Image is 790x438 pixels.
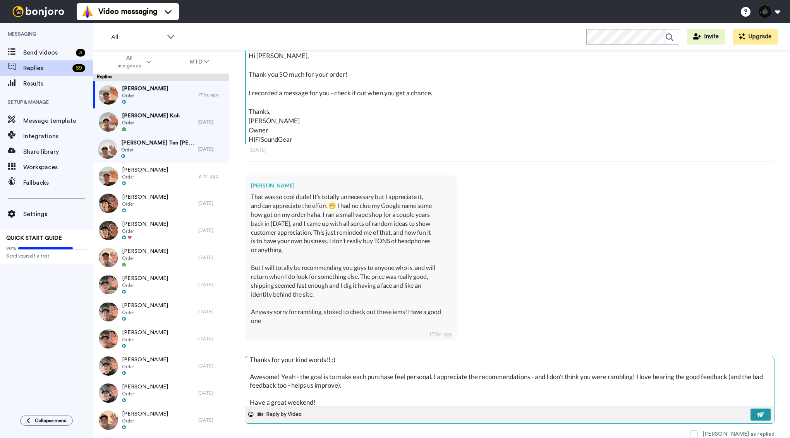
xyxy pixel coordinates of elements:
div: [DATE] [198,200,225,206]
div: 17 hr. ago [429,330,452,338]
span: [PERSON_NAME] Ten [PERSON_NAME] [121,139,194,147]
span: Order [122,255,168,261]
div: [DATE] [198,227,225,234]
a: [PERSON_NAME]Order[DATE] [93,217,229,244]
a: [PERSON_NAME]Order[DATE] [93,407,229,434]
a: [PERSON_NAME]Order21 hr. ago [93,163,229,190]
div: [DATE] [198,119,225,125]
span: [PERSON_NAME] [122,85,168,93]
div: 3 [76,49,85,57]
span: Share library [23,147,93,156]
span: All assignees [113,54,145,70]
span: Workspaces [23,163,93,172]
span: Order [122,201,168,207]
div: [PERSON_NAME] [251,182,450,189]
div: That was so cool dude! It’s totally unnecessary but I appreciate it, and can appreciate the effor... [251,192,450,334]
a: [PERSON_NAME]Order[DATE] [93,325,229,352]
span: QUICK START GUIDE [6,235,62,241]
a: [PERSON_NAME]Order[DATE] [93,244,229,271]
img: 699449e3-bb3a-467c-bdf7-049cba583549-thumb.jpg [99,383,118,403]
img: 045557f2-a6ee-427a-b252-e6a4ee5e83f7-thumb.jpg [99,329,118,349]
button: Collapse menu [20,416,73,426]
span: [PERSON_NAME] [122,193,168,201]
span: [PERSON_NAME] Koh [122,112,180,120]
span: Order [122,364,168,370]
span: Send videos [23,48,73,57]
span: Order [122,282,168,289]
span: [PERSON_NAME] [122,247,168,255]
span: Order [121,147,194,153]
button: All assignees [94,51,170,73]
img: bj-logo-header-white.svg [9,6,67,17]
span: Order [122,309,168,316]
span: Integrations [23,132,93,141]
div: 17 hr. ago [198,92,225,98]
div: [DATE] [198,417,225,423]
div: [DATE] [198,254,225,261]
span: Order [122,93,168,99]
a: [PERSON_NAME]Order[DATE] [93,190,229,217]
button: MTD [170,55,228,69]
img: 51f8a0ce-1114-4d81-bdcb-5214487e0620-thumb.jpg [99,194,118,213]
span: [PERSON_NAME] [122,410,168,418]
span: Collapse menu [35,417,67,424]
img: 31c3795a-7b6e-48de-86e0-4a352ca1e1ff-thumb.jpg [99,221,118,240]
a: [PERSON_NAME] Ten [PERSON_NAME]Order[DATE] [93,136,229,163]
span: Order [122,337,168,343]
button: Invite [687,29,725,45]
span: Message template [23,116,93,125]
span: [PERSON_NAME] [122,220,168,228]
a: [PERSON_NAME]Order[DATE] [93,271,229,298]
img: 2928f92d-d74f-4415-a4a2-640ce8c41eab-thumb.jpg [99,302,118,321]
div: [DATE] [198,363,225,369]
img: 5dde7cf6-7749-4ce7-96a9-4399980536b5-thumb.jpg [99,167,118,186]
div: [DATE] [198,390,225,396]
span: Send yourself a test [6,253,87,259]
span: Order [122,120,180,126]
span: [PERSON_NAME] [122,356,168,364]
div: [DATE] [249,146,770,154]
span: Order [122,174,168,180]
div: [PERSON_NAME] as replied [702,430,775,438]
div: [DATE] [198,282,225,288]
span: Results [23,79,93,88]
div: 21 hr. ago [198,173,225,179]
div: [DATE] [198,309,225,315]
img: send-white.svg [757,411,765,417]
img: ab514738-f614-436c-ac9a-0c287d9b9510-thumb.jpg [99,356,118,376]
img: be5a1386-e2b9-4e16-a0e6-ce3a952d6068-thumb.jpg [98,139,117,159]
span: Video messaging [98,6,157,17]
span: Order [122,228,168,234]
img: 4319020e-60e7-4c7b-918c-4ee3188010a2-thumb.jpg [99,112,118,132]
span: Settings [23,210,93,219]
img: 775750b0-12bf-4a65-93fd-59c8123b5ecd-thumb.jpg [99,85,118,105]
a: [PERSON_NAME] KohOrder[DATE] [93,108,229,136]
a: [PERSON_NAME]Order[DATE] [93,352,229,380]
div: Hi [PERSON_NAME], Thank you SO much for your order! I recorded a message for you - check it out w... [249,51,773,144]
span: [PERSON_NAME] [122,166,168,174]
img: f2902885-8206-4f2d-b54d-3b206e038dc3-thumb.jpg [99,275,118,294]
div: 69 [72,64,85,72]
span: Fallbacks [23,178,93,187]
textarea: Baron, Thanks for your kind words!! :) Awesome! Yeah - the goal is to make each purchase feel per... [245,356,774,406]
span: Order [122,391,168,397]
span: Order [122,418,168,424]
span: [PERSON_NAME] [122,275,168,282]
a: [PERSON_NAME]Order[DATE] [93,380,229,407]
span: [PERSON_NAME] [122,329,168,337]
a: [PERSON_NAME]Order17 hr. ago [93,81,229,108]
div: [DATE] [198,336,225,342]
span: [PERSON_NAME] [122,383,168,391]
img: vm-color.svg [81,5,94,18]
span: 80% [6,245,16,251]
button: Upgrade [733,29,778,45]
img: ec278b0b-f2b7-4b5b-abe7-7de2e206e031-thumb.jpg [99,248,118,267]
div: [DATE] [198,146,225,152]
img: 891f35c2-bb58-4390-84f6-5901a24cb1ba-thumb.jpg [99,411,118,430]
button: Reply by Video [257,409,304,420]
span: [PERSON_NAME] [122,302,168,309]
span: All [111,33,163,42]
div: Replies [93,74,229,81]
a: [PERSON_NAME]Order[DATE] [93,298,229,325]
